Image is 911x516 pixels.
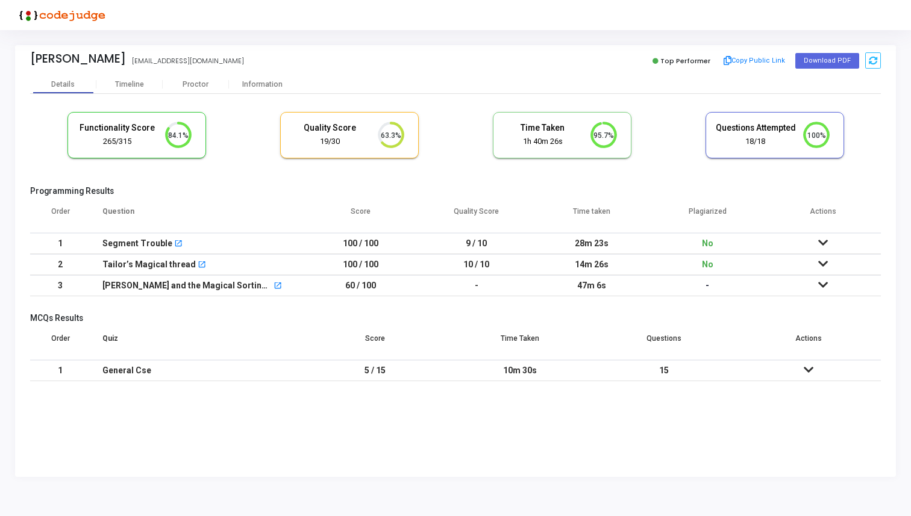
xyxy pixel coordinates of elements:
h5: Time Taken [502,123,583,133]
div: General Cse [102,361,291,381]
img: logo [15,3,105,27]
td: 100 / 100 [303,254,419,275]
th: Quality Score [419,199,534,233]
th: Score [303,326,448,360]
span: No [702,238,713,248]
td: 5 / 15 [303,360,448,381]
th: Actions [736,326,881,360]
div: 265/315 [77,136,158,148]
td: 14m 26s [534,254,650,275]
th: Actions [765,199,881,233]
h5: Programming Results [30,186,881,196]
div: [PERSON_NAME] and the Magical Sorting Stones [102,276,272,296]
th: Time Taken [448,326,592,360]
div: [EMAIL_ADDRESS][DOMAIN_NAME] [132,56,244,66]
h5: Questions Attempted [715,123,796,133]
td: 1 [30,233,90,254]
h5: MCQs Results [30,313,881,323]
td: 15 [592,360,737,381]
th: Order [30,199,90,233]
th: Time taken [534,199,650,233]
mat-icon: open_in_new [174,240,183,249]
span: No [702,260,713,269]
td: 10 / 10 [419,254,534,275]
div: Timeline [115,80,144,89]
div: Tailor’s Magical thread [102,255,196,275]
div: 1h 40m 26s [502,136,583,148]
div: 19/30 [290,136,371,148]
td: 3 [30,275,90,296]
mat-icon: open_in_new [198,261,206,270]
div: Segment Trouble [102,234,172,253]
div: 10m 30s [460,361,580,381]
button: Copy Public Link [720,52,789,70]
span: - [706,281,709,290]
td: 2 [30,254,90,275]
mat-icon: open_in_new [274,282,282,291]
div: Proctor [163,80,229,89]
td: - [419,275,534,296]
td: 47m 6s [534,275,650,296]
h5: Quality Score [290,123,371,133]
th: Order [30,326,90,360]
th: Score [303,199,419,233]
th: Questions [592,326,737,360]
th: Question [90,199,303,233]
td: 100 / 100 [303,233,419,254]
div: Details [51,80,75,89]
div: 18/18 [715,136,796,148]
div: Information [229,80,295,89]
td: 1 [30,360,90,381]
td: 60 / 100 [303,275,419,296]
button: Download PDF [795,53,859,69]
td: 28m 23s [534,233,650,254]
th: Plagiarized [650,199,765,233]
div: [PERSON_NAME] [30,52,126,66]
th: Quiz [90,326,303,360]
td: 9 / 10 [419,233,534,254]
h5: Functionality Score [77,123,158,133]
span: Top Performer [660,56,710,66]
